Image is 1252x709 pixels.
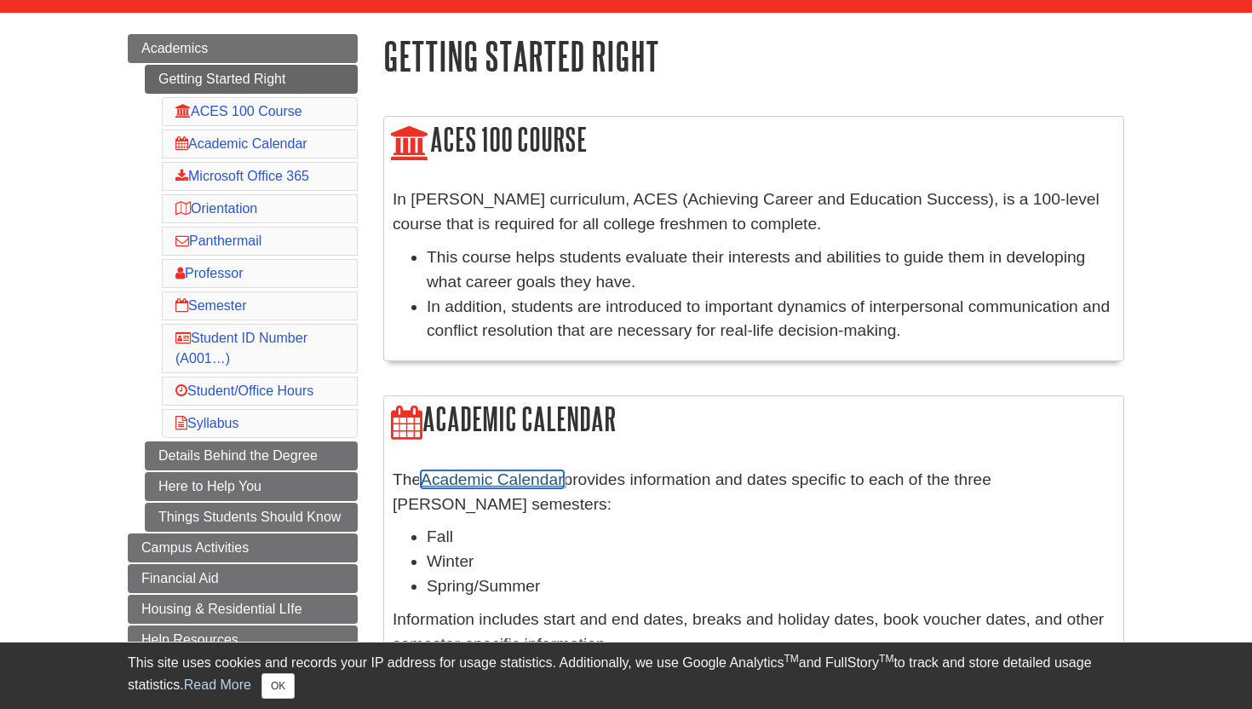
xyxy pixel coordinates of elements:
[175,233,261,248] a: Panthermail
[128,34,358,63] a: Academics
[393,608,1115,657] p: Information includes start and end dates, breaks and holiday dates, book voucher dates, and other...
[384,396,1123,445] h2: Academic Calendar
[784,653,798,665] sup: TM
[175,266,243,280] a: Professor
[427,574,1115,599] li: Spring/Summer
[421,470,563,488] a: Academic Calendar
[175,169,309,183] a: Microsoft Office 365
[128,625,358,654] a: Help Resources
[141,632,238,647] span: Help Resources
[128,595,358,624] a: Housing & Residential LIfe
[128,533,358,562] a: Campus Activities
[145,472,358,501] a: Here to Help You
[383,34,1124,78] h1: Getting Started Right
[384,117,1123,165] h2: ACES 100 Course
[175,201,257,216] a: Orientation
[145,441,358,470] a: Details Behind the Degree
[175,383,313,398] a: Student/Office Hours
[427,295,1115,344] li: In addition, students are introduced to important dynamics of interpersonal communication and con...
[175,136,307,151] a: Academic Calendar
[175,104,302,118] a: ACES 100 Course
[128,653,1124,699] div: This site uses cookies and records your IP address for usage statistics. Additionally, we use Goo...
[427,550,1115,574] li: Winter
[427,525,1115,550] li: Fall
[393,468,1115,517] p: The provides information and dates specific to each of the three [PERSON_NAME] semesters:
[128,564,358,593] a: Financial Aid
[141,602,302,616] span: Housing & Residential LIfe
[145,65,358,94] a: Getting Started Right
[141,540,249,555] span: Campus Activities
[175,298,246,313] a: Semester
[175,331,307,366] a: Student ID Number (A001…)
[141,41,208,55] span: Academics
[184,677,251,692] a: Read More
[145,503,358,532] a: Things Students Should Know
[141,571,219,585] span: Financial Aid
[879,653,893,665] sup: TM
[427,245,1115,295] li: This course helps students evaluate their interests and abilities to guide them in developing wha...
[261,673,295,699] button: Close
[175,416,238,430] a: Syllabus
[393,187,1115,237] p: In [PERSON_NAME] curriculum, ACES (Achieving Career and Education Success), is a 100-level course...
